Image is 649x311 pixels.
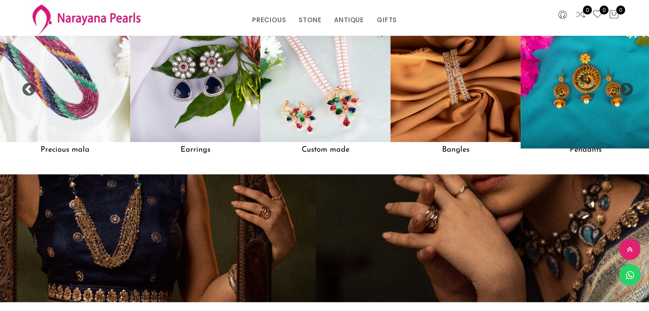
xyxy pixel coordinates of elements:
a: 0 [576,9,586,20]
h5: Custom made [260,142,390,158]
img: Bangles [390,12,521,142]
button: Next [619,83,628,91]
span: 0 [616,6,625,14]
h5: Earrings [130,142,260,158]
img: Custom made [260,12,390,142]
a: STONE [299,14,321,26]
h5: Bangles [390,142,521,158]
span: 0 [583,6,592,14]
span: 0 [600,6,608,14]
a: GIFTS [377,14,397,26]
a: PRECIOUS [252,14,286,26]
button: 0 [609,9,619,20]
button: Previous [21,83,30,91]
img: Earrings [130,12,260,142]
a: ANTIQUE [334,14,364,26]
a: 0 [592,9,602,20]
